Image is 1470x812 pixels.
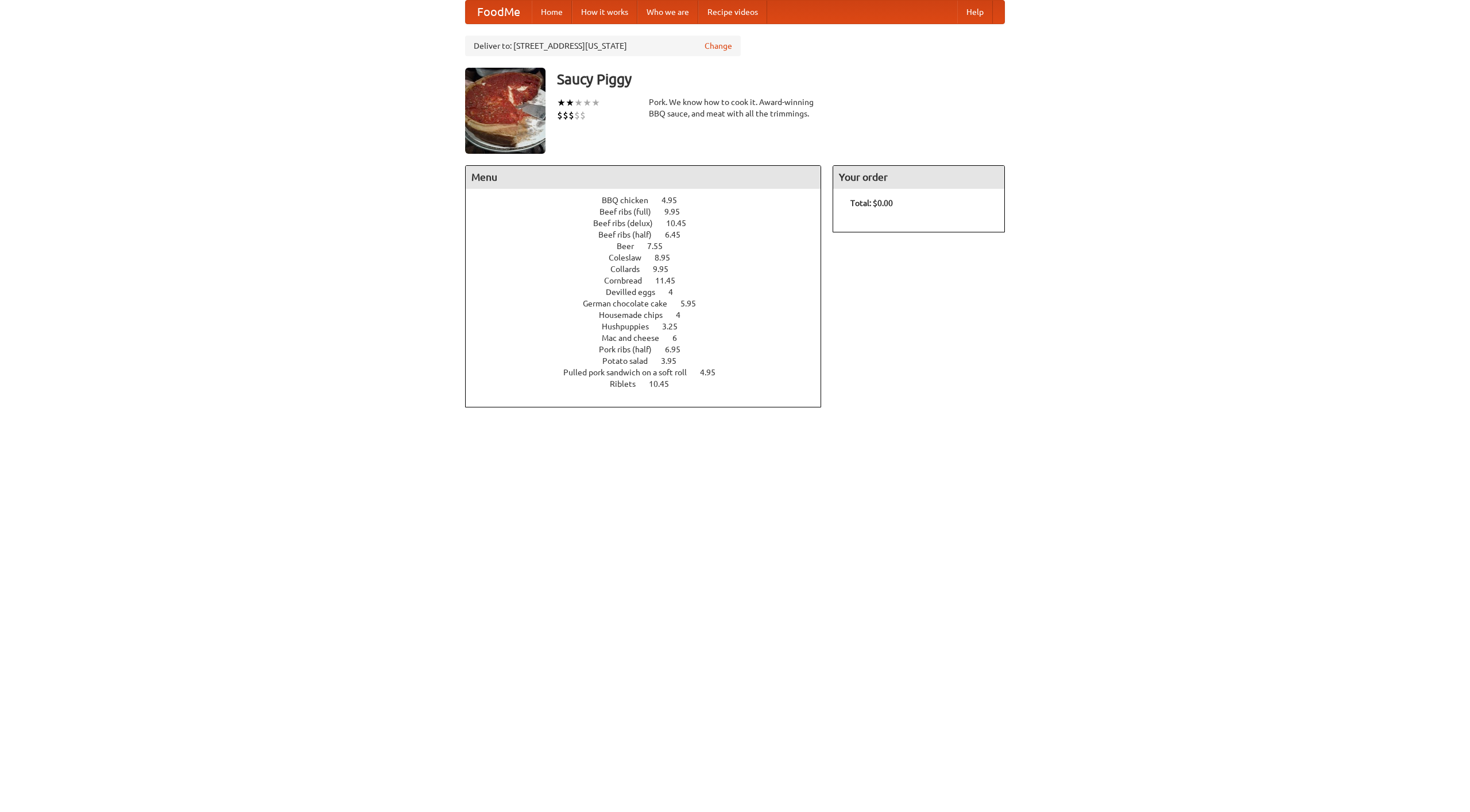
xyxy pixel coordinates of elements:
img: angular.jpg [465,68,546,154]
a: Home [532,1,572,24]
span: 9.95 [664,207,691,216]
a: Pulled pork sandwich on a soft roll 4.95 [563,368,737,377]
a: Beer 7.55 [617,242,684,251]
span: Cornbread [604,276,653,285]
span: 8.95 [655,253,682,262]
h3: Saucy Piggy [557,68,1005,91]
li: $ [563,109,568,122]
span: 6.45 [665,230,692,239]
span: 10.45 [649,379,680,388]
a: Help [957,1,993,24]
span: Devilled eggs [606,287,667,297]
a: Devilled eggs 4 [606,287,694,297]
a: Potato salad 3.95 [602,356,698,366]
span: 6.95 [665,345,692,354]
span: 11.45 [655,276,687,285]
li: ★ [591,96,600,109]
span: 4 [668,287,684,297]
a: How it works [572,1,637,24]
span: Hushpuppies [602,322,660,331]
a: Who we are [637,1,698,24]
li: $ [574,109,580,122]
span: Pulled pork sandwich on a soft roll [563,368,698,377]
a: Pork ribs (half) 6.95 [599,345,702,354]
span: Coleslaw [609,253,653,262]
a: Beef ribs (half) 6.45 [598,230,702,239]
span: BBQ chicken [602,196,660,205]
span: Beef ribs (delux) [593,219,664,228]
span: 3.95 [661,356,688,366]
span: 6 [672,333,688,343]
span: Beer [617,242,645,251]
span: Beef ribs (full) [599,207,663,216]
a: Change [705,40,732,52]
h4: Your order [833,166,1004,189]
a: Housemade chips 4 [599,310,702,320]
li: ★ [557,96,566,109]
li: $ [580,109,586,122]
a: Collards 9.95 [610,265,690,274]
span: 10.45 [666,219,698,228]
li: ★ [566,96,574,109]
li: ★ [583,96,591,109]
a: Cornbread 11.45 [604,276,697,285]
a: Beef ribs (delux) 10.45 [593,219,707,228]
a: FoodMe [466,1,532,24]
b: Total: $0.00 [850,199,893,208]
span: 9.95 [653,265,680,274]
span: 4 [676,310,692,320]
a: Recipe videos [698,1,767,24]
span: Housemade chips [599,310,674,320]
a: Mac and cheese 6 [602,333,698,343]
span: German chocolate cake [583,299,679,308]
span: 4.95 [661,196,688,205]
span: Potato salad [602,356,659,366]
li: $ [568,109,574,122]
h4: Menu [466,166,821,189]
a: German chocolate cake 5.95 [583,299,717,308]
a: Beef ribs (full) 9.95 [599,207,701,216]
span: 3.25 [662,322,689,331]
li: $ [557,109,563,122]
span: Beef ribs (half) [598,230,663,239]
span: 4.95 [700,368,727,377]
div: Pork. We know how to cook it. Award-winning BBQ sauce, and meat with all the trimmings. [649,96,821,119]
a: BBQ chicken 4.95 [602,196,698,205]
a: Coleslaw 8.95 [609,253,691,262]
div: Deliver to: [STREET_ADDRESS][US_STATE] [465,36,741,56]
span: 7.55 [647,242,674,251]
li: ★ [574,96,583,109]
a: Hushpuppies 3.25 [602,322,699,331]
a: Riblets 10.45 [610,379,690,388]
span: Mac and cheese [602,333,671,343]
span: Riblets [610,379,647,388]
span: Collards [610,265,651,274]
span: Pork ribs (half) [599,345,663,354]
span: 5.95 [680,299,707,308]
